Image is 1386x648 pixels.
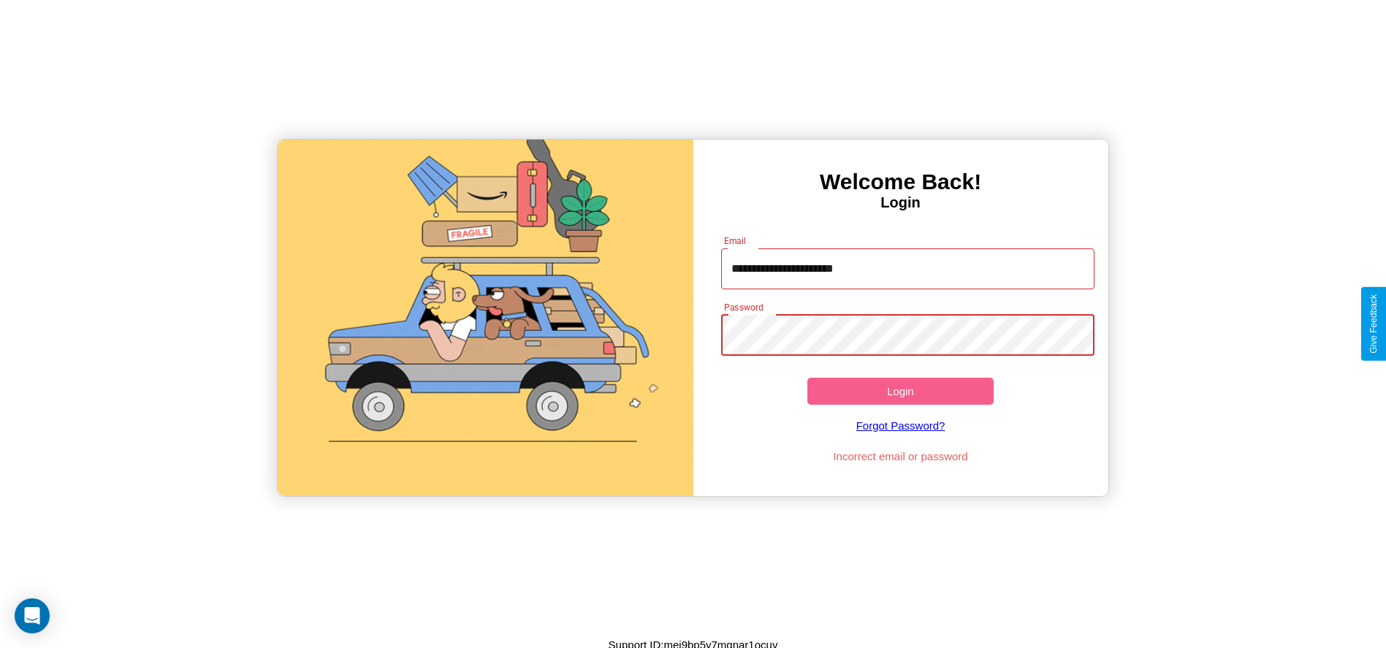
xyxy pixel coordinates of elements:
[724,301,763,313] label: Password
[1368,294,1379,354] div: Give Feedback
[693,169,1108,194] h3: Welcome Back!
[278,140,693,496] img: gif
[807,378,994,405] button: Login
[714,446,1087,466] p: Incorrect email or password
[15,598,50,633] div: Open Intercom Messenger
[714,405,1087,446] a: Forgot Password?
[724,235,747,247] label: Email
[693,194,1108,211] h4: Login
